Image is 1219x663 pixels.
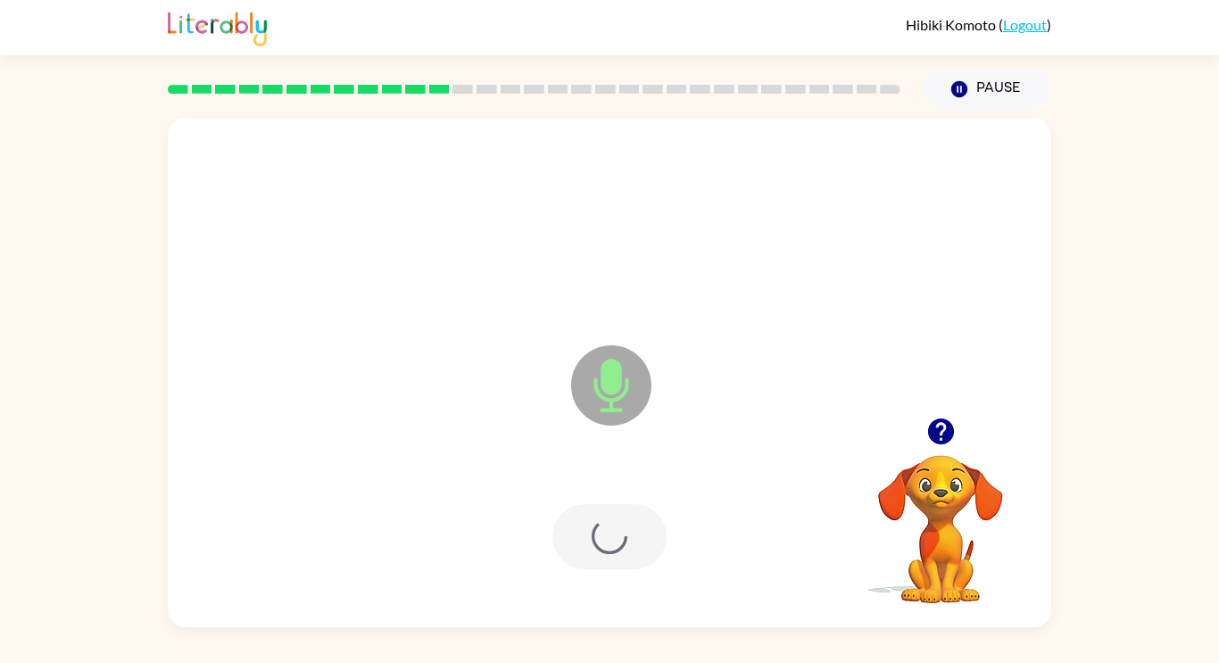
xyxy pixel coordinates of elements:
a: Logout [1003,16,1047,33]
img: Literably [168,7,267,46]
button: Pause [922,69,1051,110]
div: ( ) [906,16,1051,33]
video: Your browser must support playing .mp4 files to use Literably. Please try using another browser. [851,427,1030,606]
span: Hibiki Komoto [906,16,999,33]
